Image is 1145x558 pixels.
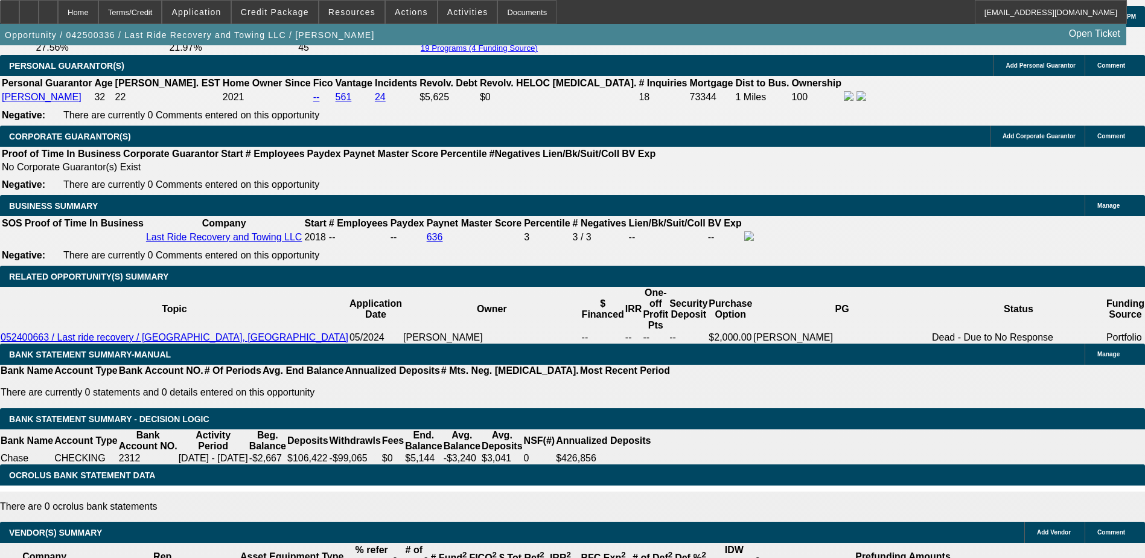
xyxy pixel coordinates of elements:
span: Resources [328,7,375,17]
span: OCROLUS BANK STATEMENT DATA [9,470,155,480]
td: -$3,240 [443,452,481,464]
th: Status [931,287,1106,332]
td: $5,625 [419,91,478,104]
div: 3 / 3 [573,232,627,243]
td: 2018 [304,231,327,244]
a: 561 [336,92,352,102]
td: 05/2024 [349,332,403,344]
th: Fees [381,429,404,452]
b: Start [221,149,243,159]
div: $426,856 [556,453,651,464]
button: 19 Programs (4 Funding Source) [417,43,541,53]
td: 73344 [689,91,734,104]
th: PG [753,287,931,332]
td: 0 [523,452,556,464]
b: Paydex [307,149,341,159]
b: Revolv. HELOC [MEDICAL_DATA]. [480,78,637,88]
td: -- [628,231,706,244]
th: Funding Source [1106,287,1145,332]
th: Owner [403,287,581,332]
th: Avg. Deposits [481,429,523,452]
span: Application [171,7,221,17]
th: Bank Account NO. [118,429,178,452]
th: Annualized Deposits [555,429,651,452]
th: Annualized Deposits [344,365,440,377]
span: Comment [1097,133,1125,139]
span: There are currently 0 Comments entered on this opportunity [63,110,319,120]
th: NSF(#) [523,429,556,452]
td: -- [390,231,425,244]
b: Negative: [2,110,45,120]
td: -- [707,231,742,244]
th: # Of Periods [204,365,262,377]
th: IRR [625,287,643,332]
th: Purchase Option [708,287,753,332]
a: Open Ticket [1064,24,1125,44]
th: Most Recent Period [579,365,671,377]
span: Bank Statement Summary - Decision Logic [9,414,209,424]
img: facebook-icon.png [844,91,853,101]
a: -- [313,92,320,102]
b: Home Owner Since [223,78,311,88]
th: Avg. End Balance [262,365,345,377]
span: -- [329,232,336,242]
th: Application Date [349,287,403,332]
b: Percentile [441,149,486,159]
span: Actions [395,7,428,17]
td: $2,000.00 [708,332,753,344]
b: BV Exp [708,218,742,228]
b: # Inquiries [639,78,687,88]
img: linkedin-icon.png [856,91,866,101]
td: -- [581,332,625,344]
span: Activities [447,7,488,17]
b: Start [304,218,326,228]
td: 32 [94,91,113,104]
b: Lien/Bk/Suit/Coll [629,218,706,228]
th: Bank Account NO. [118,365,204,377]
b: Paydex [391,218,424,228]
b: Ownership [791,78,841,88]
span: CORPORATE GUARANTOR(S) [9,132,131,141]
td: 2312 [118,452,178,464]
th: End. Balance [404,429,442,452]
b: Company [202,218,246,228]
span: BUSINESS SUMMARY [9,201,98,211]
th: Withdrawls [329,429,381,452]
button: Resources [319,1,384,24]
img: facebook-icon.png [744,231,754,241]
td: CHECKING [54,452,118,464]
a: [PERSON_NAME] [2,92,81,102]
a: 24 [375,92,386,102]
th: Account Type [54,365,118,377]
th: Proof of Time In Business [1,148,121,160]
span: Credit Package [241,7,309,17]
th: Activity Period [178,429,249,452]
td: $0 [479,91,637,104]
span: Comment [1097,62,1125,69]
td: 1 Miles [735,91,790,104]
span: Comment [1097,529,1125,536]
span: Add Vendor [1037,529,1071,536]
td: -- [669,332,708,344]
b: Negative: [2,250,45,260]
td: [PERSON_NAME] [403,332,581,344]
td: 22 [115,91,221,104]
th: Proof of Time In Business [24,217,144,229]
span: BANK STATEMENT SUMMARY-MANUAL [9,350,171,359]
b: Mortgage [690,78,733,88]
b: # Negatives [573,218,627,228]
td: [PERSON_NAME] [753,332,931,344]
th: $ Financed [581,287,625,332]
th: Avg. Balance [443,429,481,452]
button: Activities [438,1,497,24]
span: There are currently 0 Comments entered on this opportunity [63,179,319,190]
b: Paynet Master Score [427,218,521,228]
td: $3,041 [481,452,523,464]
b: Personal Guarantor [2,78,92,88]
span: Add Corporate Guarantor [1003,133,1076,139]
b: Paynet Master Score [343,149,438,159]
span: There are currently 0 Comments entered on this opportunity [63,250,319,260]
th: # Mts. Neg. [MEDICAL_DATA]. [441,365,579,377]
b: Lien/Bk/Suit/Coll [543,149,619,159]
th: One-off Profit Pts [642,287,669,332]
